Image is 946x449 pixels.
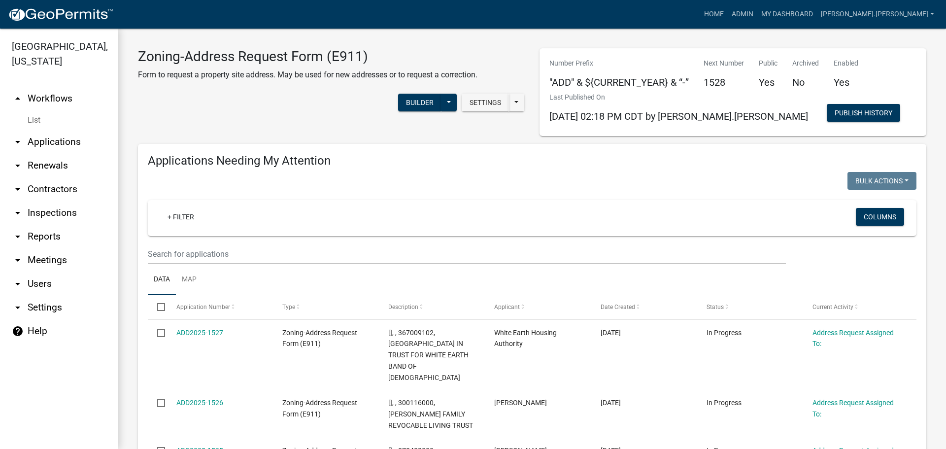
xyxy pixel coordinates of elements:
a: My Dashboard [757,5,817,24]
span: In Progress [707,399,742,407]
h5: Yes [834,76,858,88]
h5: No [792,76,819,88]
span: In Progress [707,329,742,337]
span: Zoning-Address Request Form (E911) [282,399,357,418]
h5: "ADD" & ${CURRENT_YEAR} & “-” [549,76,689,88]
button: Bulk Actions [847,172,916,190]
span: Applicant [494,304,520,311]
span: [DATE] 02:18 PM CDT by [PERSON_NAME].[PERSON_NAME] [549,110,808,122]
h5: Yes [759,76,777,88]
i: arrow_drop_down [12,254,24,266]
a: [PERSON_NAME].[PERSON_NAME] [817,5,938,24]
a: Admin [728,5,757,24]
span: Status [707,304,724,311]
i: arrow_drop_down [12,183,24,195]
datatable-header-cell: Date Created [591,295,697,319]
h3: Zoning-Address Request Form (E911) [138,48,477,65]
i: help [12,325,24,337]
datatable-header-cell: Select [148,295,167,319]
a: Data [148,264,176,296]
a: Address Request Assigned To: [812,329,894,348]
button: Columns [856,208,904,226]
a: Home [700,5,728,24]
span: 09/05/2025 [601,399,621,407]
a: Map [176,264,203,296]
span: Date Created [601,304,635,311]
span: Current Activity [812,304,853,311]
datatable-header-cell: Applicant [485,295,591,319]
datatable-header-cell: Current Activity [803,295,909,319]
i: arrow_drop_down [12,207,24,219]
a: ADD2025-1526 [176,399,223,407]
input: Search for applications [148,244,786,264]
button: Settings [462,94,509,111]
span: [], , 300116000, JIRAVA FAMILY REVOCABLE LIVING TRUST [388,399,473,429]
i: arrow_drop_down [12,160,24,172]
a: Address Request Assigned To: [812,399,894,418]
p: Number Prefix [549,58,689,69]
span: [], , 367009102, USA IN TRUST FOR WHITE EARTH BAND OF CHIPPEWA INDIANS [388,329,469,381]
a: + Filter [160,208,202,226]
i: arrow_drop_up [12,93,24,104]
span: Application Number [176,304,230,311]
i: arrow_drop_down [12,302,24,313]
span: White Earth Housing Authority [494,329,557,348]
span: Description [388,304,418,311]
i: arrow_drop_down [12,136,24,148]
datatable-header-cell: Status [697,295,803,319]
datatable-header-cell: Description [379,295,485,319]
p: Next Number [704,58,744,69]
p: Last Published On [549,92,808,103]
p: Enabled [834,58,858,69]
span: 09/09/2025 [601,329,621,337]
i: arrow_drop_down [12,278,24,290]
p: Archived [792,58,819,69]
wm-modal-confirm: Workflow Publish History [827,110,900,118]
span: Zoning-Address Request Form (E911) [282,329,357,348]
datatable-header-cell: Application Number [167,295,272,319]
p: Form to request a property site address. May be used for new addresses or to request a correction. [138,69,477,81]
p: Public [759,58,777,69]
span: Kimberly Jirava [494,399,547,407]
button: Builder [398,94,441,111]
button: Publish History [827,104,900,122]
span: Type [282,304,295,311]
h5: 1528 [704,76,744,88]
a: ADD2025-1527 [176,329,223,337]
i: arrow_drop_down [12,231,24,242]
datatable-header-cell: Type [273,295,379,319]
h4: Applications Needing My Attention [148,154,916,168]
